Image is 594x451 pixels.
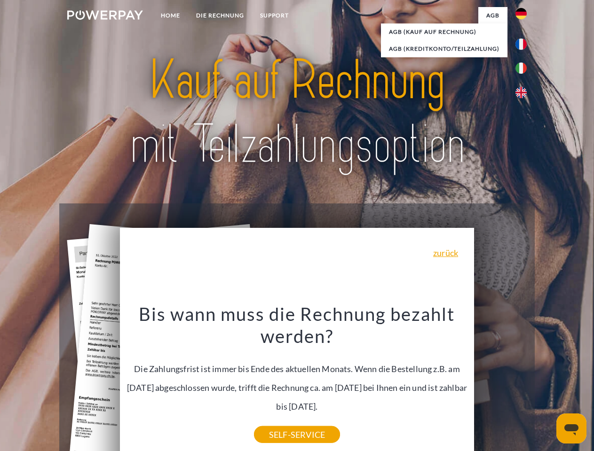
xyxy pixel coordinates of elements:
[515,8,527,19] img: de
[67,10,143,20] img: logo-powerpay-white.svg
[254,426,340,443] a: SELF-SERVICE
[515,62,527,74] img: it
[90,45,504,180] img: title-powerpay_de.svg
[515,87,527,98] img: en
[126,303,469,348] h3: Bis wann muss die Rechnung bezahlt werden?
[153,7,188,24] a: Home
[515,39,527,50] img: fr
[478,7,507,24] a: agb
[188,7,252,24] a: DIE RECHNUNG
[381,40,507,57] a: AGB (Kreditkonto/Teilzahlung)
[252,7,297,24] a: SUPPORT
[381,23,507,40] a: AGB (Kauf auf Rechnung)
[556,413,586,443] iframe: Schaltfläche zum Öffnen des Messaging-Fensters
[126,303,469,435] div: Die Zahlungsfrist ist immer bis Ende des aktuellen Monats. Wenn die Bestellung z.B. am [DATE] abg...
[433,249,458,257] a: zurück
